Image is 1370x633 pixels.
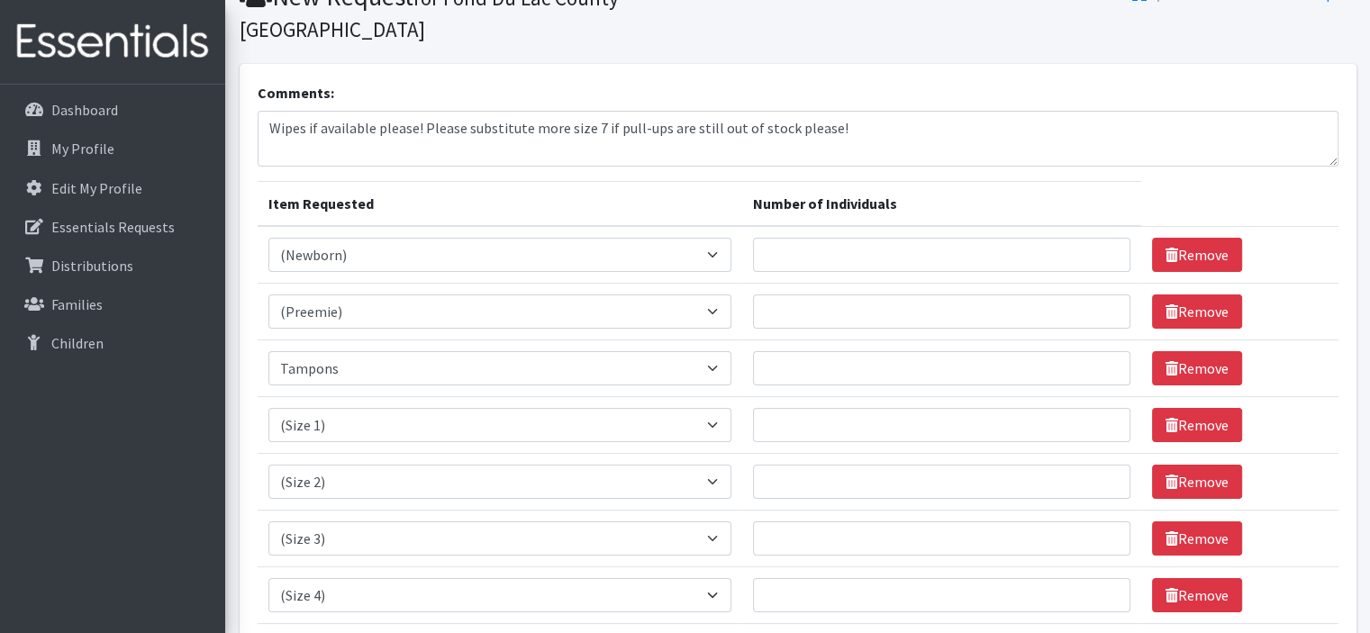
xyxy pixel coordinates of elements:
[1152,521,1242,556] a: Remove
[1152,294,1242,329] a: Remove
[51,257,133,275] p: Distributions
[7,325,218,361] a: Children
[258,82,334,104] label: Comments:
[7,286,218,322] a: Families
[7,248,218,284] a: Distributions
[1152,238,1242,272] a: Remove
[51,334,104,352] p: Children
[1152,578,1242,612] a: Remove
[51,218,175,236] p: Essentials Requests
[7,12,218,72] img: HumanEssentials
[7,209,218,245] a: Essentials Requests
[7,170,218,206] a: Edit My Profile
[7,131,218,167] a: My Profile
[1152,408,1242,442] a: Remove
[7,92,218,128] a: Dashboard
[51,295,103,313] p: Families
[742,182,1141,227] th: Number of Individuals
[1152,351,1242,385] a: Remove
[1152,465,1242,499] a: Remove
[51,101,118,119] p: Dashboard
[258,182,742,227] th: Item Requested
[51,140,114,158] p: My Profile
[51,179,142,197] p: Edit My Profile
